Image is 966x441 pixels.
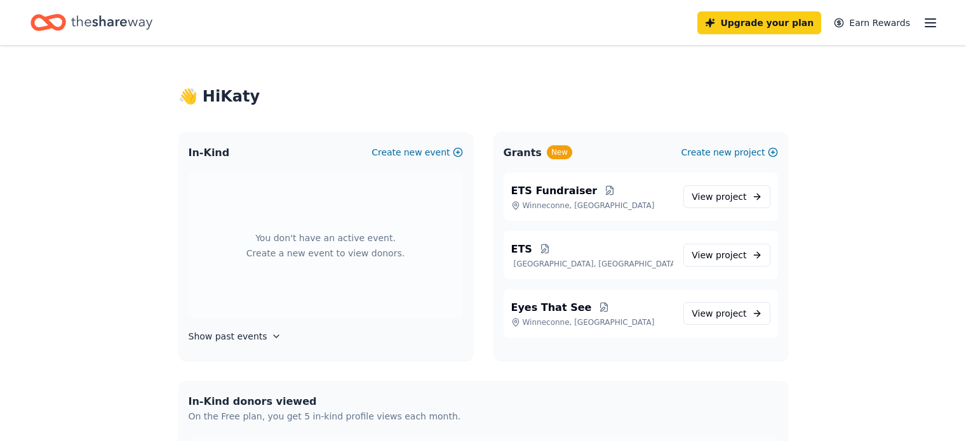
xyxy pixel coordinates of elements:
a: Upgrade your plan [707,11,821,34]
span: ETS [511,241,530,256]
div: You don't have an active event. Create a new event to view donors. [189,173,463,319]
span: View [691,247,747,263]
span: new [403,145,422,160]
a: Earn Rewards [826,11,918,34]
p: Winneconne, [GEOGRAPHIC_DATA] [511,317,673,327]
p: [GEOGRAPHIC_DATA], [GEOGRAPHIC_DATA] [511,259,673,269]
a: Home [30,8,152,37]
span: View [691,189,747,204]
button: Createnewproject [680,145,778,160]
div: 👋 Hi Katy [178,86,788,107]
span: project [716,308,747,319]
h4: Show past events [189,329,269,344]
a: View project [683,185,770,208]
a: View project [683,244,770,267]
span: project [716,191,747,202]
span: new [713,145,732,160]
p: Winneconne, [GEOGRAPHIC_DATA] [511,201,673,211]
a: View project [683,302,770,325]
button: Show past events [189,329,283,344]
span: ETS Fundraiser [511,183,587,198]
div: New [543,145,569,159]
div: On the Free plan, you get 5 in-kind profile views each month. [189,409,445,424]
span: In-Kind [189,145,224,160]
span: project [716,249,747,260]
div: In-Kind donors viewed [189,393,445,409]
button: Createnewevent [371,145,463,160]
span: Eyes That See [511,299,582,315]
span: View [691,306,747,321]
span: Grants [504,145,538,160]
